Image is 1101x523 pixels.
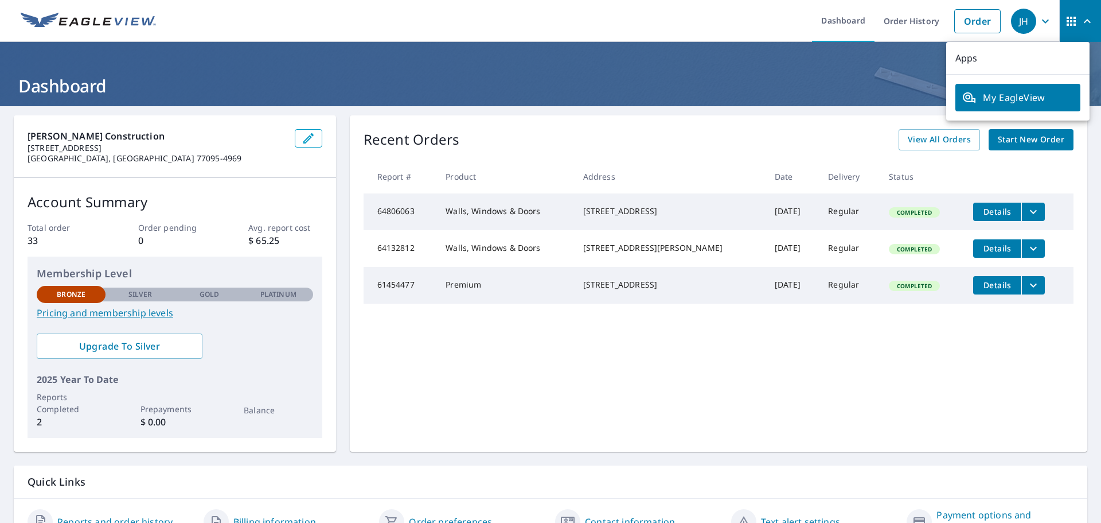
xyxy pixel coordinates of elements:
[37,266,313,281] p: Membership Level
[980,280,1014,290] span: Details
[244,404,313,416] p: Balance
[973,239,1021,258] button: detailsBtn-64132812
[364,193,437,230] td: 64806063
[583,206,756,217] div: [STREET_ADDRESS]
[574,160,766,193] th: Address
[1021,276,1045,295] button: filesDropdownBtn-61454477
[28,222,101,234] p: Total order
[37,391,106,415] p: Reports Completed
[140,415,209,429] p: $ 0.00
[200,289,219,300] p: Gold
[57,289,85,300] p: Bronze
[973,203,1021,221] button: detailsBtn-64806063
[998,133,1064,147] span: Start New Order
[1011,9,1036,34] div: JH
[1021,239,1045,258] button: filesDropdownBtn-64132812
[1021,203,1045,221] button: filesDropdownBtn-64806063
[28,234,101,247] p: 33
[880,160,964,193] th: Status
[989,129,1073,150] a: Start New Order
[980,243,1014,254] span: Details
[436,193,573,230] td: Walls, Windows & Doors
[140,403,209,415] p: Prepayments
[138,222,212,234] p: Order pending
[248,234,322,247] p: $ 65.25
[819,230,880,267] td: Regular
[28,153,286,164] p: [GEOGRAPHIC_DATA], [GEOGRAPHIC_DATA] 77095-4969
[899,129,980,150] a: View All Orders
[973,276,1021,295] button: detailsBtn-61454477
[37,415,106,429] p: 2
[128,289,153,300] p: Silver
[14,74,1087,98] h1: Dashboard
[766,230,819,267] td: [DATE]
[436,267,573,304] td: Premium
[364,267,437,304] td: 61454477
[890,245,939,253] span: Completed
[260,289,296,300] p: Platinum
[583,242,756,254] div: [STREET_ADDRESS][PERSON_NAME]
[364,129,460,150] p: Recent Orders
[436,230,573,267] td: Walls, Windows & Doors
[890,282,939,290] span: Completed
[819,193,880,230] td: Regular
[138,234,212,247] p: 0
[766,160,819,193] th: Date
[37,373,313,386] p: 2025 Year To Date
[819,267,880,304] td: Regular
[766,267,819,304] td: [DATE]
[28,475,1073,489] p: Quick Links
[890,208,939,216] span: Completed
[980,206,1014,217] span: Details
[28,143,286,153] p: [STREET_ADDRESS]
[766,193,819,230] td: [DATE]
[37,334,202,359] a: Upgrade To Silver
[364,230,437,267] td: 64132812
[583,279,756,290] div: [STREET_ADDRESS]
[28,192,322,212] p: Account Summary
[946,42,1090,75] p: Apps
[436,160,573,193] th: Product
[28,129,286,143] p: [PERSON_NAME] Construction
[954,9,1001,33] a: Order
[248,222,322,234] p: Avg. report cost
[37,306,313,320] a: Pricing and membership levels
[819,160,880,193] th: Delivery
[908,133,971,147] span: View All Orders
[364,160,437,193] th: Report #
[962,91,1073,104] span: My EagleView
[955,84,1080,111] a: My EagleView
[21,13,156,30] img: EV Logo
[46,340,193,352] span: Upgrade To Silver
